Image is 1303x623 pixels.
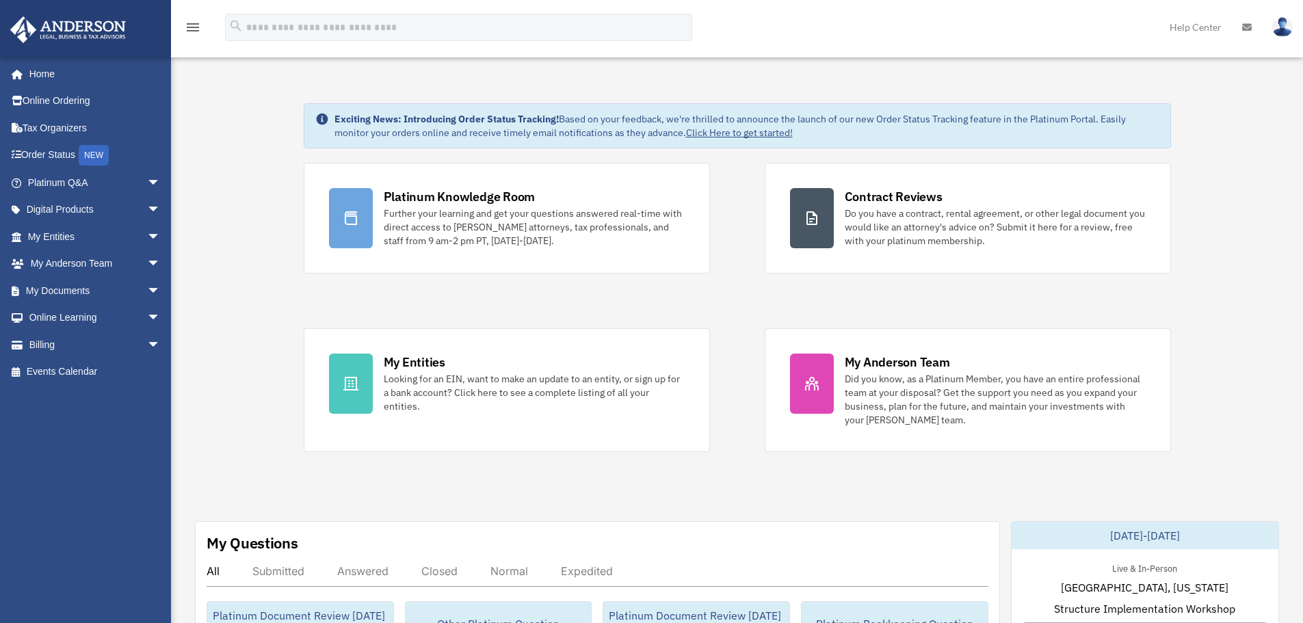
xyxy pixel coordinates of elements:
a: Contract Reviews Do you have a contract, rental agreement, or other legal document you would like... [765,163,1171,274]
a: My Documentsarrow_drop_down [10,277,181,304]
a: Tax Organizers [10,114,181,142]
span: arrow_drop_down [147,250,174,278]
a: menu [185,24,201,36]
div: Do you have a contract, rental agreement, or other legal document you would like an attorney's ad... [845,207,1146,248]
a: My Entities Looking for an EIN, want to make an update to an entity, or sign up for a bank accoun... [304,328,710,452]
a: My Anderson Team Did you know, as a Platinum Member, you have an entire professional team at your... [765,328,1171,452]
a: My Entitiesarrow_drop_down [10,223,181,250]
div: Looking for an EIN, want to make an update to an entity, or sign up for a bank account? Click her... [384,372,685,413]
div: Submitted [252,564,304,578]
strong: Exciting News: Introducing Order Status Tracking! [334,113,559,125]
div: Normal [490,564,528,578]
span: arrow_drop_down [147,169,174,197]
div: All [207,564,220,578]
span: arrow_drop_down [147,304,174,332]
div: Expedited [561,564,613,578]
a: Events Calendar [10,358,181,386]
div: Answered [337,564,389,578]
a: My Anderson Teamarrow_drop_down [10,250,181,278]
a: Order StatusNEW [10,142,181,170]
div: Contract Reviews [845,188,943,205]
div: Live & In-Person [1101,560,1188,574]
a: Platinum Knowledge Room Further your learning and get your questions answered real-time with dire... [304,163,710,274]
span: arrow_drop_down [147,277,174,305]
span: arrow_drop_down [147,196,174,224]
div: Based on your feedback, we're thrilled to announce the launch of our new Order Status Tracking fe... [334,112,1159,140]
a: Online Ordering [10,88,181,115]
a: Platinum Q&Aarrow_drop_down [10,169,181,196]
i: menu [185,19,201,36]
div: [DATE]-[DATE] [1012,522,1278,549]
span: arrow_drop_down [147,223,174,251]
span: [GEOGRAPHIC_DATA], [US_STATE] [1061,579,1228,596]
div: Platinum Knowledge Room [384,188,536,205]
div: My Anderson Team [845,354,950,371]
span: arrow_drop_down [147,331,174,359]
div: My Entities [384,354,445,371]
a: Home [10,60,174,88]
img: Anderson Advisors Platinum Portal [6,16,130,43]
img: User Pic [1272,17,1293,37]
i: search [228,18,244,34]
a: Click Here to get started! [686,127,793,139]
a: Billingarrow_drop_down [10,331,181,358]
a: Online Learningarrow_drop_down [10,304,181,332]
div: Further your learning and get your questions answered real-time with direct access to [PERSON_NAM... [384,207,685,248]
div: NEW [79,145,109,165]
div: Did you know, as a Platinum Member, you have an entire professional team at your disposal? Get th... [845,372,1146,427]
div: My Questions [207,533,298,553]
div: Closed [421,564,458,578]
a: Digital Productsarrow_drop_down [10,196,181,224]
span: Structure Implementation Workshop [1054,600,1235,617]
